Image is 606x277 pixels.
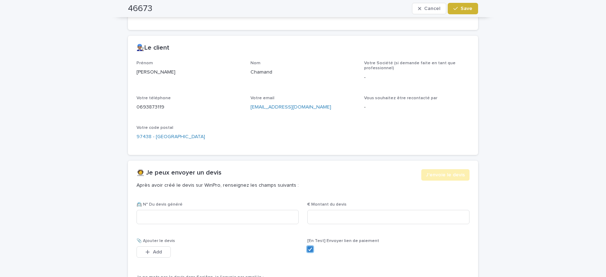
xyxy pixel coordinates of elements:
h2: 👨🏽‍🔧Le client [136,44,169,52]
button: J'envoie le devis [421,169,470,181]
span: 📇 N° Du devis généré [136,202,183,207]
a: 97438 - [GEOGRAPHIC_DATA] [136,133,205,141]
span: Cancel [424,6,440,11]
span: Nom [250,61,260,65]
p: 0693873119 [136,104,242,111]
span: Votre code postal [136,126,173,130]
button: Cancel [412,3,446,14]
span: € Montant du devis [307,202,347,207]
span: Votre email [250,96,274,100]
span: Votre Société (si demande faite en tant que professionnel) [364,61,456,70]
button: Save [448,3,478,14]
span: Save [461,6,472,11]
span: Votre téléphone [136,96,171,100]
span: Prénom [136,61,153,65]
button: Add [136,246,171,258]
h2: 👩‍🚀 Je peux envoyer un devis [136,169,222,177]
span: [En Test] Envoyer lien de paiement [307,239,379,243]
p: Chamand [250,69,356,76]
a: [EMAIL_ADDRESS][DOMAIN_NAME] [250,105,331,110]
span: J'envoie le devis [426,171,465,178]
span: Add [153,250,162,255]
h2: 46673 [128,4,152,14]
p: - [364,74,470,81]
p: [PERSON_NAME] [136,69,242,76]
span: 📎 Ajouter le devis [136,239,175,243]
p: Après avoir créé le devis sur WinPro, renseignez les champs suivants : [136,182,416,188]
p: - [364,104,470,111]
span: Vous souhaitez être recontacté par [364,96,437,100]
